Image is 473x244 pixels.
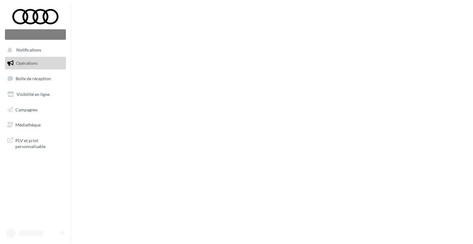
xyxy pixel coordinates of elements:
span: Médiathèque [15,122,41,127]
span: PLV et print personnalisable [15,136,63,150]
span: Visibilité en ligne [17,92,50,97]
span: Campagnes [15,107,38,112]
span: Boîte de réception [16,76,51,81]
a: Visibilité en ligne [4,88,67,101]
span: Notifications [16,48,41,53]
span: Opérations [16,60,38,66]
a: Médiathèque [4,118,67,131]
a: Boîte de réception [4,72,67,85]
a: Opérations [4,57,67,70]
a: Campagnes [4,103,67,116]
div: Nouvelle campagne [5,29,66,40]
a: PLV et print personnalisable [4,134,67,152]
